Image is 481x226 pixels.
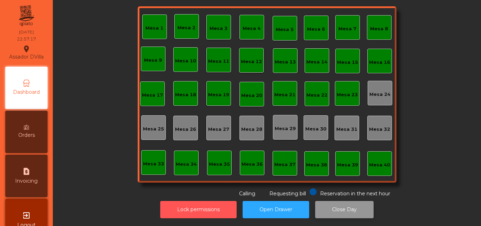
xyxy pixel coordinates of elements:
[369,161,390,169] div: Mesa 40
[306,92,327,99] div: Mesa 22
[22,211,31,220] i: exit_to_app
[18,4,35,28] img: qpiato
[13,88,40,96] span: Dashboard
[337,59,358,66] div: Mesa 15
[143,126,164,133] div: Mesa 25
[208,126,229,133] div: Mesa 27
[305,126,326,133] div: Mesa 30
[274,91,295,98] div: Mesa 21
[9,44,44,61] div: Assador DVilla
[175,91,196,98] div: Mesa 18
[276,26,294,33] div: Mesa 5
[208,58,229,65] div: Mesa 11
[145,25,163,32] div: Mesa 1
[241,58,262,65] div: Mesa 12
[306,59,327,66] div: Mesa 14
[176,161,197,168] div: Mesa 34
[241,92,262,99] div: Mesa 20
[210,25,227,32] div: Mesa 3
[275,125,296,132] div: Mesa 29
[369,59,390,66] div: Mesa 16
[315,201,374,218] button: Close Day
[274,161,295,168] div: Mesa 37
[142,92,163,99] div: Mesa 17
[175,57,196,65] div: Mesa 10
[242,161,263,168] div: Mesa 36
[369,91,391,98] div: Mesa 24
[269,190,306,197] span: Requesting bill
[338,25,356,32] div: Mesa 7
[177,24,195,31] div: Mesa 2
[160,201,237,218] button: Lock permissions
[306,161,327,169] div: Mesa 38
[337,91,358,98] div: Mesa 23
[336,126,357,133] div: Mesa 31
[275,59,296,66] div: Mesa 13
[370,25,388,32] div: Mesa 8
[175,126,196,133] div: Mesa 26
[19,29,34,35] div: [DATE]
[17,36,36,42] div: 22:57:17
[143,160,164,167] div: Mesa 33
[243,25,261,32] div: Mesa 4
[15,177,38,185] span: Invoicing
[18,132,35,139] span: Orders
[239,190,255,197] span: Calling
[369,126,390,133] div: Mesa 32
[320,190,390,197] span: Reservation in the next hour
[208,91,229,98] div: Mesa 19
[209,161,230,168] div: Mesa 35
[243,201,309,218] button: Open Drawer
[22,167,31,176] i: request_page
[337,161,358,169] div: Mesa 39
[307,26,325,33] div: Mesa 6
[22,45,31,53] i: location_on
[241,126,262,133] div: Mesa 28
[144,57,162,64] div: Mesa 9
